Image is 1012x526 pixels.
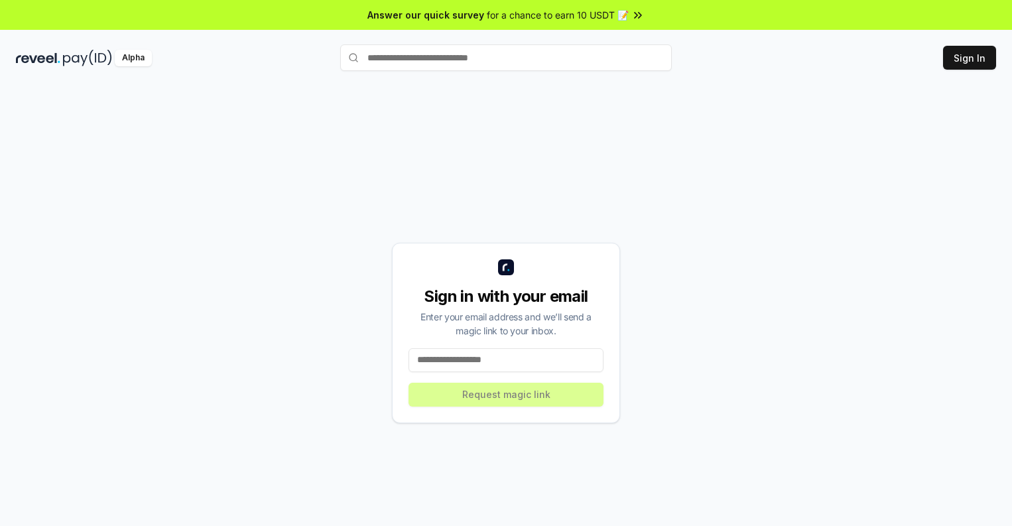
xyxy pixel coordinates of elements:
[16,50,60,66] img: reveel_dark
[487,8,629,22] span: for a chance to earn 10 USDT 📝
[63,50,112,66] img: pay_id
[409,310,603,338] div: Enter your email address and we’ll send a magic link to your inbox.
[943,46,996,70] button: Sign In
[498,259,514,275] img: logo_small
[409,286,603,307] div: Sign in with your email
[367,8,484,22] span: Answer our quick survey
[115,50,152,66] div: Alpha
